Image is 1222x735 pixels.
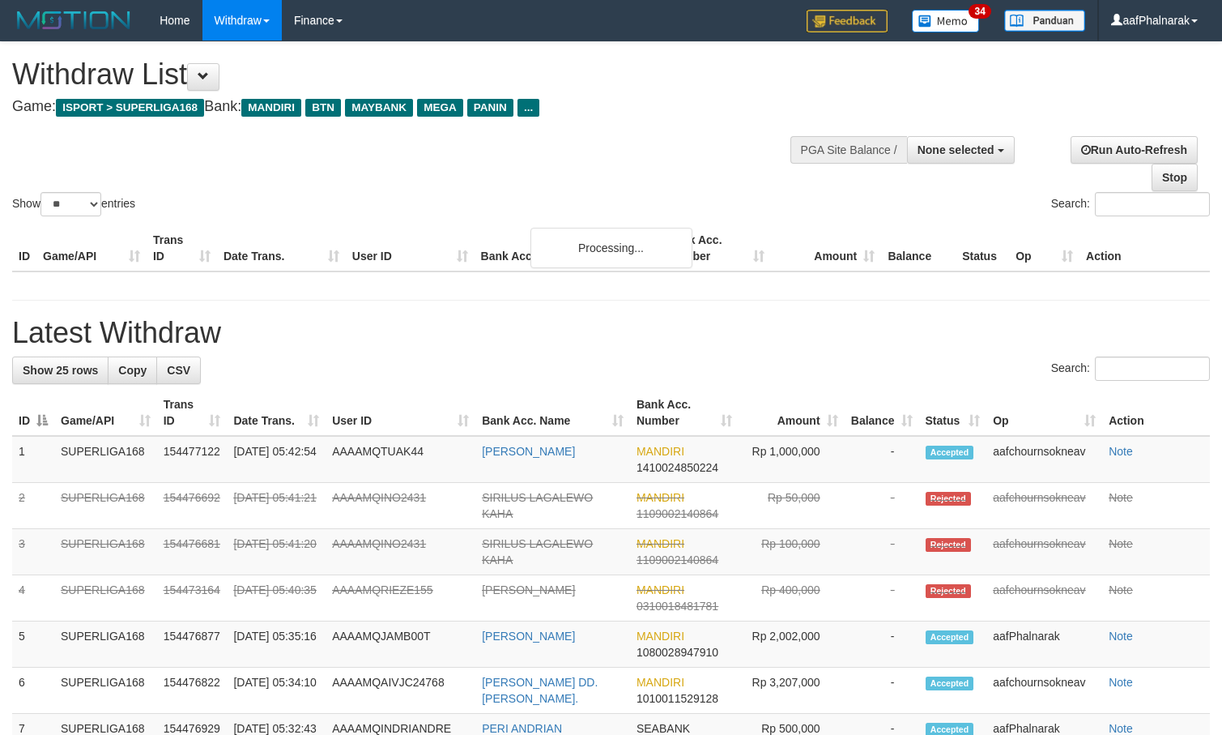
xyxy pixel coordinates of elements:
td: Rp 2,002,000 [739,622,845,668]
span: MANDIRI [637,676,684,689]
label: Search: [1051,192,1210,216]
a: Note [1109,630,1133,643]
td: [DATE] 05:35:16 [227,622,326,668]
td: - [845,529,919,575]
th: Bank Acc. Name: activate to sort column ascending [475,390,630,436]
td: aafchournsokneav [986,575,1102,622]
td: 154476692 [157,483,228,529]
th: Bank Acc. Number [661,225,771,271]
img: Feedback.jpg [807,10,888,32]
td: - [845,668,919,714]
span: Rejected [926,492,971,506]
span: MANDIRI [637,445,684,458]
th: Trans ID: activate to sort column ascending [157,390,228,436]
span: MANDIRI [637,630,684,643]
span: Copy 1109002140864 to clipboard [637,507,718,520]
td: 6 [12,668,54,714]
td: [DATE] 05:41:21 [227,483,326,529]
button: None selected [907,136,1015,164]
td: 3 [12,529,54,575]
td: SUPERLIGA168 [54,483,157,529]
a: [PERSON_NAME] [482,583,575,596]
h1: Latest Withdraw [12,317,1210,349]
th: Op [1009,225,1079,271]
span: MANDIRI [241,99,301,117]
a: Note [1109,676,1133,689]
td: Rp 100,000 [739,529,845,575]
a: Note [1109,445,1133,458]
td: SUPERLIGA168 [54,436,157,483]
span: Rejected [926,584,971,598]
td: Rp 50,000 [739,483,845,529]
td: 2 [12,483,54,529]
a: Run Auto-Refresh [1071,136,1198,164]
th: User ID: activate to sort column ascending [326,390,475,436]
a: SIRILUS LAGALEWO KAHA [482,537,593,566]
span: Show 25 rows [23,364,98,377]
div: Processing... [530,228,692,268]
span: CSV [167,364,190,377]
span: Copy 1410024850224 to clipboard [637,461,718,474]
th: Amount: activate to sort column ascending [739,390,845,436]
span: 34 [969,4,990,19]
a: PERI ANDRIAN [482,722,562,735]
td: - [845,575,919,622]
span: None selected [918,143,994,156]
span: MEGA [417,99,463,117]
span: Accepted [926,677,974,690]
a: Note [1109,583,1133,596]
img: MOTION_logo.png [12,8,135,32]
input: Search: [1095,357,1210,381]
span: Copy 1010011529128 to clipboard [637,692,718,705]
td: SUPERLIGA168 [54,622,157,668]
td: AAAAMQTUAK44 [326,436,475,483]
div: PGA Site Balance / [790,136,907,164]
td: aafchournsokneav [986,529,1102,575]
th: Action [1102,390,1210,436]
td: Rp 400,000 [739,575,845,622]
th: ID [12,225,36,271]
a: Note [1109,722,1133,735]
td: 154477122 [157,436,228,483]
a: Copy [108,357,157,384]
label: Show entries [12,192,135,216]
span: ISPORT > SUPERLIGA168 [56,99,204,117]
span: BTN [305,99,341,117]
span: PANIN [467,99,513,117]
td: aafchournsokneav [986,436,1102,483]
select: Showentries [40,192,101,216]
th: Status: activate to sort column ascending [919,390,987,436]
a: CSV [156,357,201,384]
td: 154476877 [157,622,228,668]
th: Op: activate to sort column ascending [986,390,1102,436]
td: AAAAMQAIVJC24768 [326,668,475,714]
span: SEABANK [637,722,690,735]
th: Game/API: activate to sort column ascending [54,390,157,436]
span: Rejected [926,538,971,552]
a: Note [1109,491,1133,504]
th: Action [1079,225,1210,271]
td: aafchournsokneav [986,483,1102,529]
th: Amount [771,225,881,271]
span: Accepted [926,446,974,459]
td: AAAAMQRIEZE155 [326,575,475,622]
th: Balance [881,225,956,271]
span: Copy 0310018481781 to clipboard [637,600,718,613]
a: SIRILUS LAGALEWO KAHA [482,491,593,520]
th: Balance: activate to sort column ascending [845,390,919,436]
td: Rp 3,207,000 [739,668,845,714]
th: Game/API [36,225,147,271]
span: ... [517,99,539,117]
th: Date Trans. [217,225,346,271]
th: Trans ID [147,225,217,271]
td: AAAAMQINO2431 [326,483,475,529]
td: [DATE] 05:41:20 [227,529,326,575]
span: MANDIRI [637,583,684,596]
td: - [845,436,919,483]
span: Copy [118,364,147,377]
td: 5 [12,622,54,668]
th: Bank Acc. Number: activate to sort column ascending [630,390,739,436]
td: 154476681 [157,529,228,575]
td: SUPERLIGA168 [54,575,157,622]
span: Copy 1080028947910 to clipboard [637,646,718,659]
